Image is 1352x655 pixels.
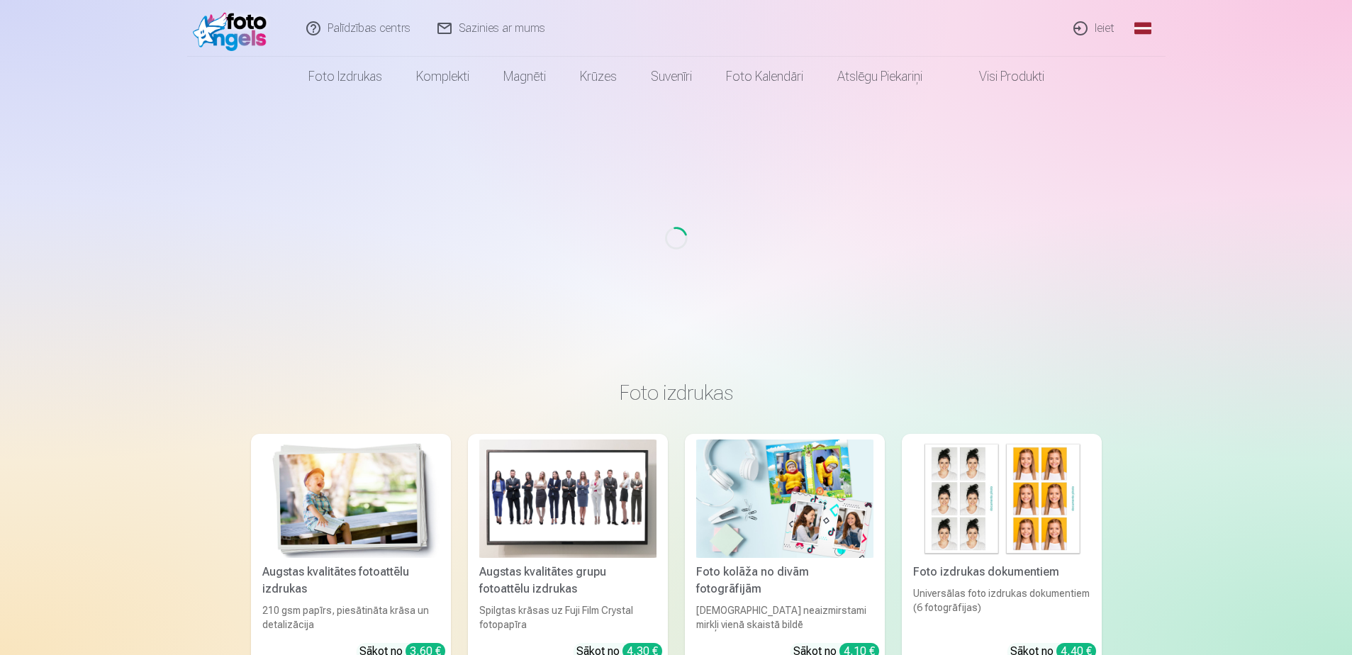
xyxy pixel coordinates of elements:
[291,57,399,96] a: Foto izdrukas
[479,440,657,558] img: Augstas kvalitātes grupu fotoattēlu izdrukas
[486,57,563,96] a: Magnēti
[193,6,274,51] img: /fa1
[907,586,1096,632] div: Universālas foto izdrukas dokumentiem (6 fotogrāfijas)
[696,440,873,558] img: Foto kolāža no divām fotogrāfijām
[709,57,820,96] a: Foto kalendāri
[262,440,440,558] img: Augstas kvalitātes fotoattēlu izdrukas
[691,603,879,632] div: [DEMOGRAPHIC_DATA] neaizmirstami mirkļi vienā skaistā bildē
[474,564,662,598] div: Augstas kvalitātes grupu fotoattēlu izdrukas
[262,380,1090,405] h3: Foto izdrukas
[563,57,634,96] a: Krūzes
[913,440,1090,558] img: Foto izdrukas dokumentiem
[939,57,1061,96] a: Visi produkti
[399,57,486,96] a: Komplekti
[634,57,709,96] a: Suvenīri
[474,603,662,632] div: Spilgtas krāsas uz Fuji Film Crystal fotopapīra
[820,57,939,96] a: Atslēgu piekariņi
[257,564,445,598] div: Augstas kvalitātes fotoattēlu izdrukas
[257,603,445,632] div: 210 gsm papīrs, piesātināta krāsa un detalizācija
[691,564,879,598] div: Foto kolāža no divām fotogrāfijām
[907,564,1096,581] div: Foto izdrukas dokumentiem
